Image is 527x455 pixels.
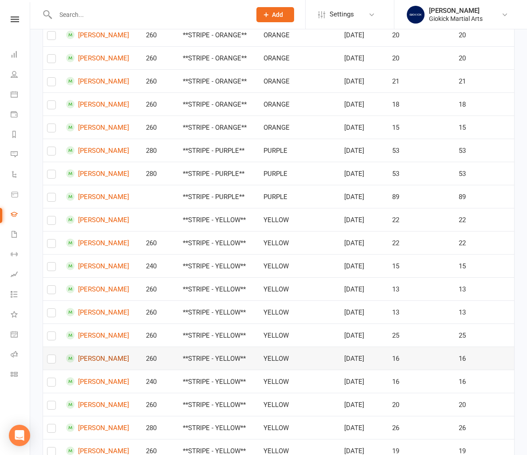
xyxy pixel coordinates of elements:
[340,185,388,208] td: [DATE]
[66,423,138,432] a: [PERSON_NAME]
[260,231,340,254] td: YELLOW
[66,31,138,39] a: [PERSON_NAME]
[11,185,31,205] a: Product Sales
[142,300,179,323] td: 260
[142,416,179,439] td: 280
[260,69,340,92] td: ORANGE
[455,393,514,416] td: 20
[388,231,455,254] td: 22
[66,400,138,409] a: [PERSON_NAME]
[455,92,514,116] td: 18
[340,347,388,370] td: [DATE]
[340,208,388,231] td: [DATE]
[455,323,514,347] td: 25
[260,277,340,300] td: YELLOW
[455,162,514,185] td: 53
[66,308,138,316] a: [PERSON_NAME]
[66,54,138,62] a: [PERSON_NAME]
[142,92,179,116] td: 260
[142,277,179,300] td: 260
[340,162,388,185] td: [DATE]
[66,331,138,339] a: [PERSON_NAME]
[260,347,340,370] td: YELLOW
[142,139,179,162] td: 280
[455,185,514,208] td: 89
[340,277,388,300] td: [DATE]
[455,277,514,300] td: 13
[340,300,388,323] td: [DATE]
[66,354,138,363] a: [PERSON_NAME]
[142,162,179,185] td: 280
[142,69,179,92] td: 260
[142,347,179,370] td: 260
[388,347,455,370] td: 16
[455,208,514,231] td: 22
[388,23,455,46] td: 20
[388,69,455,92] td: 21
[260,393,340,416] td: YELLOW
[340,254,388,277] td: [DATE]
[66,262,138,270] a: [PERSON_NAME]
[11,65,31,85] a: People
[272,11,283,18] span: Add
[455,300,514,323] td: 13
[66,377,138,386] a: [PERSON_NAME]
[455,370,514,393] td: 16
[11,105,31,125] a: Payments
[388,277,455,300] td: 13
[330,4,354,24] span: Settings
[66,100,138,108] a: [PERSON_NAME]
[340,46,388,69] td: [DATE]
[142,231,179,254] td: 260
[142,23,179,46] td: 260
[66,239,138,247] a: [PERSON_NAME]
[11,45,31,65] a: Dashboard
[340,231,388,254] td: [DATE]
[455,139,514,162] td: 53
[429,7,483,15] div: [PERSON_NAME]
[11,125,31,145] a: Reports
[142,393,179,416] td: 260
[142,46,179,69] td: 260
[66,169,138,178] a: [PERSON_NAME]
[388,92,455,116] td: 18
[455,46,514,69] td: 20
[455,347,514,370] td: 16
[388,300,455,323] td: 13
[340,139,388,162] td: [DATE]
[340,116,388,139] td: [DATE]
[66,77,138,85] a: [PERSON_NAME]
[11,305,31,325] a: What's New
[142,116,179,139] td: 260
[340,92,388,116] td: [DATE]
[388,393,455,416] td: 20
[388,208,455,231] td: 22
[66,146,138,155] a: [PERSON_NAME]
[455,231,514,254] td: 22
[407,6,425,24] img: thumb_image1695682096.png
[53,8,245,21] input: Search...
[388,116,455,139] td: 15
[388,139,455,162] td: 53
[388,416,455,439] td: 26
[260,370,340,393] td: YELLOW
[260,323,340,347] td: YELLOW
[66,192,138,201] a: [PERSON_NAME]
[11,365,31,385] a: Class kiosk mode
[260,23,340,46] td: ORANGE
[260,254,340,277] td: YELLOW
[455,69,514,92] td: 21
[260,185,340,208] td: PURPLE
[455,116,514,139] td: 15
[260,416,340,439] td: YELLOW
[455,254,514,277] td: 15
[260,208,340,231] td: YELLOW
[11,345,31,365] a: Roll call kiosk mode
[11,325,31,345] a: General attendance kiosk mode
[388,323,455,347] td: 25
[142,323,179,347] td: 260
[11,265,31,285] a: Assessments
[66,216,138,224] a: [PERSON_NAME]
[340,23,388,46] td: [DATE]
[11,85,31,105] a: Calendar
